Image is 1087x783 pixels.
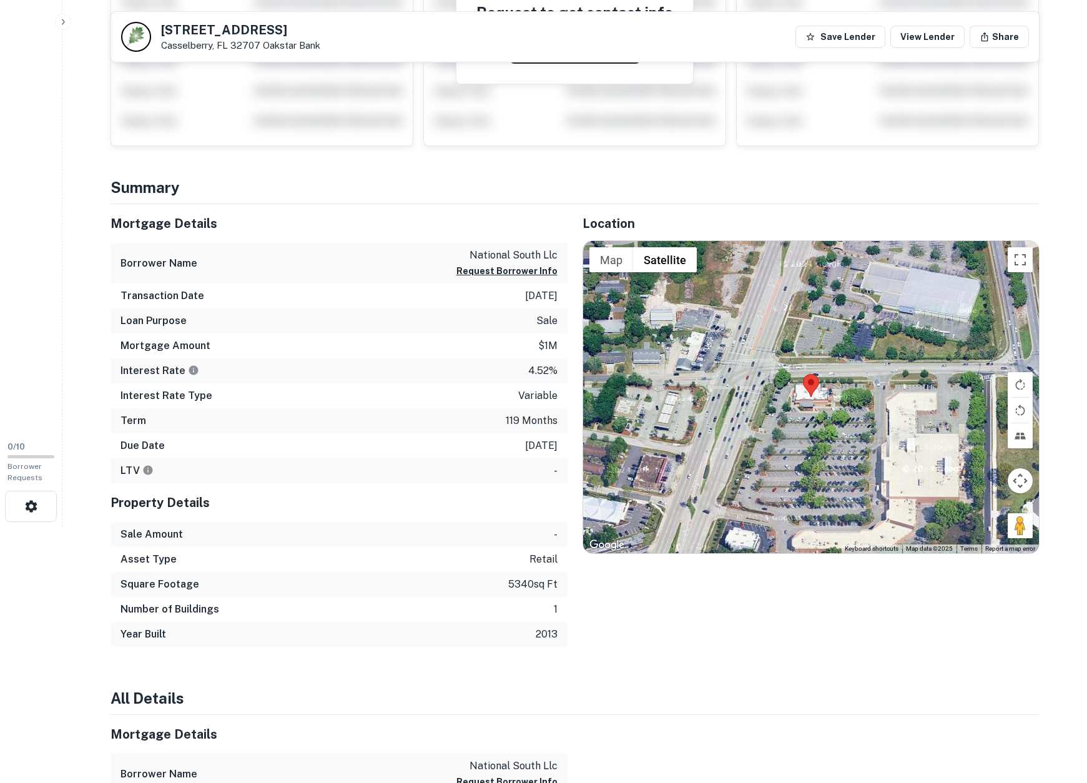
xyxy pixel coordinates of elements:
[121,388,212,403] h6: Interest Rate Type
[456,248,558,263] p: national south llc
[121,527,183,542] h6: Sale Amount
[583,214,1040,233] h5: Location
[554,602,558,617] p: 1
[1008,247,1033,272] button: Toggle fullscreen view
[1008,398,1033,423] button: Rotate map counterclockwise
[586,537,627,553] a: Open this area in Google Maps (opens a new window)
[7,462,42,482] span: Borrower Requests
[506,413,558,428] p: 119 months
[906,545,953,552] span: Map data ©2025
[589,247,633,272] button: Show street map
[111,214,568,233] h5: Mortgage Details
[121,767,197,782] h6: Borrower Name
[121,577,199,592] h6: Square Footage
[121,552,177,567] h6: Asset Type
[536,627,558,642] p: 2013
[518,388,558,403] p: variable
[528,363,558,378] p: 4.52%
[1008,513,1033,538] button: Drag Pegman onto the map to open Street View
[121,627,166,642] h6: Year Built
[529,552,558,567] p: retail
[525,438,558,453] p: [DATE]
[121,413,146,428] h6: Term
[1008,423,1033,448] button: Tilt map
[586,537,627,553] img: Google
[1008,468,1033,493] button: Map camera controls
[845,544,898,553] button: Keyboard shortcuts
[121,438,165,453] h6: Due Date
[161,24,320,36] h5: [STREET_ADDRESS]
[188,365,199,376] svg: The interest rates displayed on the website are for informational purposes only and may be report...
[121,363,199,378] h6: Interest Rate
[960,545,978,552] a: Terms (opens in new tab)
[121,256,197,271] h6: Borrower Name
[1025,683,1087,743] iframe: Chat Widget
[538,338,558,353] p: $1m
[970,26,1029,48] button: Share
[985,545,1035,552] a: Report a map error
[121,313,187,328] h6: Loan Purpose
[111,493,568,512] h5: Property Details
[456,263,558,278] button: Request Borrower Info
[525,288,558,303] p: [DATE]
[161,40,320,51] p: Casselberry, FL 32707
[476,1,673,24] h4: Request to get contact info
[554,463,558,478] p: -
[121,338,210,353] h6: Mortgage Amount
[111,176,1040,199] h4: Summary
[456,759,558,774] p: national south llc
[890,26,965,48] a: View Lender
[121,602,219,617] h6: Number of Buildings
[111,687,1040,709] h4: All Details
[795,26,885,48] button: Save Lender
[1008,372,1033,397] button: Rotate map clockwise
[536,313,558,328] p: sale
[121,463,154,478] h6: LTV
[142,465,154,476] svg: LTVs displayed on the website are for informational purposes only and may be reported incorrectly...
[263,40,320,51] a: Oakstar Bank
[554,527,558,542] p: -
[121,288,204,303] h6: Transaction Date
[7,442,25,451] span: 0 / 10
[508,577,558,592] p: 5340 sq ft
[633,247,697,272] button: Show satellite imagery
[111,725,568,744] h5: Mortgage Details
